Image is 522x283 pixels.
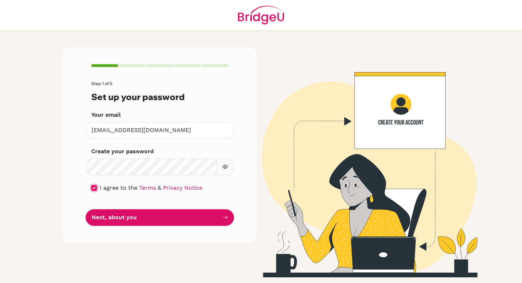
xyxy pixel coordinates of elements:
[91,81,112,86] span: Step 1 of 5
[91,111,121,119] label: Your email
[86,209,234,226] button: Next, about you
[91,92,228,102] h3: Set up your password
[91,147,154,156] label: Create your password
[139,184,156,191] a: Terms
[86,122,234,139] input: Insert your email*
[158,184,161,191] span: &
[163,184,202,191] a: Privacy Notice
[100,184,137,191] span: I agree to the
